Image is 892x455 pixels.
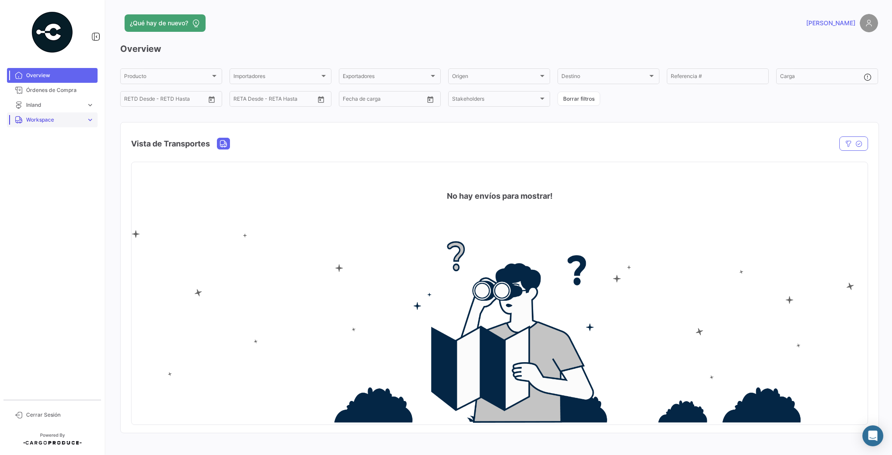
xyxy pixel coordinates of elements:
span: expand_more [86,101,94,109]
button: Borrar filtros [557,92,600,106]
h3: Overview [120,43,878,55]
span: Importadores [233,75,320,81]
span: expand_more [86,116,94,124]
span: Cerrar Sesión [26,411,94,419]
span: Producto [124,75,210,81]
input: Desde [233,97,249,103]
span: Stakeholders [452,97,538,103]
span: ¿Qué hay de nuevo? [130,19,188,27]
span: Overview [26,71,94,79]
span: [PERSON_NAME] [806,19,855,27]
img: powered-by.png [30,10,74,54]
a: Overview [7,68,98,83]
img: placeholder-user.png [860,14,878,32]
button: ¿Qué hay de nuevo? [125,14,206,32]
h4: No hay envíos para mostrar! [447,190,553,202]
input: Hasta [146,97,185,103]
div: Abrir Intercom Messenger [862,425,883,446]
input: Hasta [255,97,294,103]
span: Exportadores [343,75,429,81]
span: Órdenes de Compra [26,86,94,94]
span: Origen [452,75,538,81]
span: Destino [561,75,648,81]
span: Workspace [26,116,83,124]
input: Desde [343,97,358,103]
a: Órdenes de Compra [7,83,98,98]
button: Land [217,138,230,149]
button: Open calendar [314,93,328,106]
img: no-info.png [132,230,868,423]
span: Inland [26,101,83,109]
input: Hasta [365,97,403,103]
h4: Vista de Transportes [131,138,210,150]
input: Desde [124,97,140,103]
button: Open calendar [424,93,437,106]
button: Open calendar [205,93,218,106]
